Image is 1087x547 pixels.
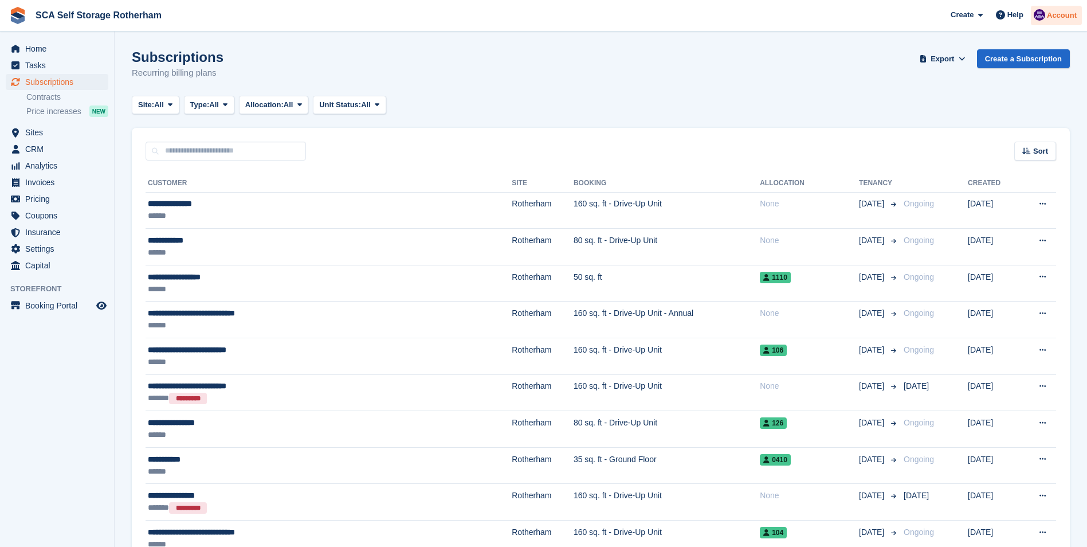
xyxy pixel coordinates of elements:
[951,9,974,21] span: Create
[25,57,94,73] span: Tasks
[977,49,1070,68] a: Create a Subscription
[574,192,760,229] td: 160 sq. ft - Drive-Up Unit
[574,229,760,265] td: 80 sq. ft - Drive-Up Unit
[1047,10,1077,21] span: Account
[89,106,108,117] div: NEW
[6,124,108,140] a: menu
[760,417,787,429] span: 126
[904,491,929,500] span: [DATE]
[26,106,81,117] span: Price increases
[512,338,574,375] td: Rotherham
[512,192,574,229] td: Rotherham
[574,411,760,448] td: 80 sq. ft - Drive-Up Unit
[904,528,934,537] span: Ongoing
[146,174,512,193] th: Customer
[859,417,886,429] span: [DATE]
[512,229,574,265] td: Rotherham
[245,99,284,111] span: Allocation:
[968,374,1019,411] td: [DATE]
[239,96,309,115] button: Allocation: All
[904,345,934,354] span: Ongoing
[859,271,886,283] span: [DATE]
[760,345,787,356] span: 106
[6,224,108,240] a: menu
[904,455,934,464] span: Ongoing
[25,208,94,224] span: Coupons
[6,298,108,314] a: menu
[760,380,859,392] div: None
[968,229,1019,265] td: [DATE]
[968,192,1019,229] td: [DATE]
[25,224,94,240] span: Insurance
[859,198,886,210] span: [DATE]
[574,484,760,521] td: 160 sq. ft - Drive-Up Unit
[968,174,1019,193] th: Created
[25,191,94,207] span: Pricing
[1007,9,1023,21] span: Help
[154,99,164,111] span: All
[6,257,108,273] a: menu
[9,7,26,24] img: stora-icon-8386f47178a22dfd0bd8f6a31ec36ba5ce8667c1dd55bd0f319d3a0aa187defe.svg
[184,96,234,115] button: Type: All
[904,272,934,282] span: Ongoing
[361,99,371,111] span: All
[512,484,574,521] td: Rotherham
[917,49,968,68] button: Export
[968,411,1019,448] td: [DATE]
[760,490,859,502] div: None
[25,241,94,257] span: Settings
[574,338,760,375] td: 160 sq. ft - Drive-Up Unit
[904,418,934,427] span: Ongoing
[25,141,94,157] span: CRM
[859,307,886,319] span: [DATE]
[968,484,1019,521] td: [DATE]
[26,105,108,118] a: Price increases NEW
[6,191,108,207] a: menu
[859,380,886,392] span: [DATE]
[512,374,574,411] td: Rotherham
[968,302,1019,338] td: [DATE]
[132,67,223,80] p: Recurring billing plans
[512,411,574,448] td: Rotherham
[574,447,760,484] td: 35 sq. ft - Ground Floor
[760,235,859,247] div: None
[574,174,760,193] th: Booking
[859,344,886,356] span: [DATE]
[6,141,108,157] a: menu
[209,99,219,111] span: All
[760,198,859,210] div: None
[6,41,108,57] a: menu
[6,74,108,90] a: menu
[760,527,787,538] span: 104
[25,41,94,57] span: Home
[859,526,886,538] span: [DATE]
[25,174,94,190] span: Invoices
[1033,146,1048,157] span: Sort
[6,158,108,174] a: menu
[6,174,108,190] a: menu
[968,338,1019,375] td: [DATE]
[574,374,760,411] td: 160 sq. ft - Drive-Up Unit
[574,265,760,302] td: 50 sq. ft
[512,302,574,338] td: Rotherham
[25,298,94,314] span: Booking Portal
[6,241,108,257] a: menu
[6,57,108,73] a: menu
[25,74,94,90] span: Subscriptions
[25,257,94,273] span: Capital
[859,235,886,247] span: [DATE]
[859,490,886,502] span: [DATE]
[512,265,574,302] td: Rotherham
[760,174,859,193] th: Allocation
[1034,9,1045,21] img: Kelly Neesham
[10,283,114,295] span: Storefront
[760,307,859,319] div: None
[760,272,791,283] span: 1110
[25,158,94,174] span: Analytics
[904,199,934,208] span: Ongoing
[132,96,179,115] button: Site: All
[313,96,386,115] button: Unit Status: All
[760,454,791,466] span: 0410
[968,265,1019,302] td: [DATE]
[931,53,954,65] span: Export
